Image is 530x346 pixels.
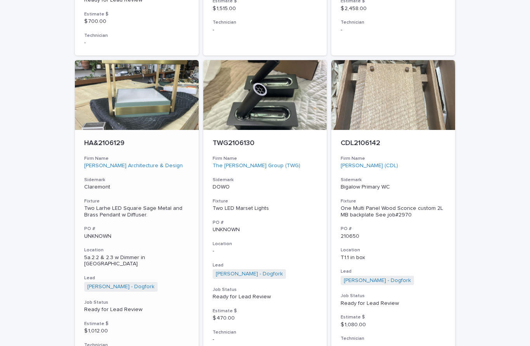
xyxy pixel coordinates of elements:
[84,226,189,232] h3: PO #
[84,328,189,334] p: $ 1,012.00
[84,254,189,268] p: 5a.2.2 & 2.3 w Dimmer in [GEOGRAPHIC_DATA]
[213,19,318,26] h3: Technician
[84,11,189,17] h3: Estimate $
[341,19,446,26] h3: Technician
[213,227,318,233] p: UNKNOWN
[84,184,189,190] p: Claremont
[213,308,318,314] h3: Estimate $
[84,247,189,253] h3: Location
[84,233,189,240] p: UNKNOWN
[213,156,318,162] h3: Firm Name
[341,5,446,12] p: $ 2,458.00
[341,156,446,162] h3: Firm Name
[213,336,318,343] p: -
[213,27,318,33] p: -
[341,177,446,183] h3: Sidemark
[341,163,398,169] a: [PERSON_NAME] (CDL)
[213,184,318,190] p: DOWO
[84,139,189,148] p: HA&2106129
[341,293,446,299] h3: Job Status
[84,321,189,327] h3: Estimate $
[341,205,446,218] div: One Multi Panel Wood Sconce custom 2L MB backplate See job#2970
[213,198,318,204] h3: Fixture
[213,5,318,12] p: $ 1,515.00
[341,27,446,33] p: -
[84,156,189,162] h3: Firm Name
[84,33,189,39] h3: Technician
[84,198,189,204] h3: Fixture
[341,268,446,275] h3: Lead
[341,198,446,204] h3: Fixture
[213,139,318,148] p: TWG2106130
[341,322,446,328] p: $ 1,080.00
[213,315,318,322] p: $ 470.00
[213,177,318,183] h3: Sidemark
[213,163,300,169] a: The [PERSON_NAME] Group (TWG)
[341,247,446,253] h3: Location
[344,277,411,284] a: [PERSON_NAME] - Dogfork
[341,226,446,232] h3: PO #
[213,220,318,226] h3: PO #
[213,329,318,336] h3: Technician
[84,163,183,169] a: [PERSON_NAME] Architecture & Design
[341,300,446,307] p: Ready for Lead Review
[84,177,189,183] h3: Sidemark
[341,254,446,261] p: T1.1 in box
[213,262,318,268] h3: Lead
[213,294,318,300] p: Ready for Lead Review
[84,275,189,281] h3: Lead
[341,184,446,190] p: Bigalow Primary WC
[84,299,189,306] h3: Job Status
[87,284,154,290] a: [PERSON_NAME] - Dogfork
[213,248,318,254] p: -
[341,233,446,240] p: 210650
[216,271,283,277] a: [PERSON_NAME] - Dogfork
[84,205,189,218] div: Two Larhe LED Square Sage Metal and Brass Pendant w Diffuser.
[341,314,446,320] h3: Estimate $
[213,205,318,212] div: Two LED Marset Lights
[213,287,318,293] h3: Job Status
[341,336,446,342] h3: Technician
[213,241,318,247] h3: Location
[84,40,189,46] p: -
[84,306,189,313] p: Ready for Lead Review
[84,18,189,25] p: $ 700.00
[341,139,446,148] p: CDL2106142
